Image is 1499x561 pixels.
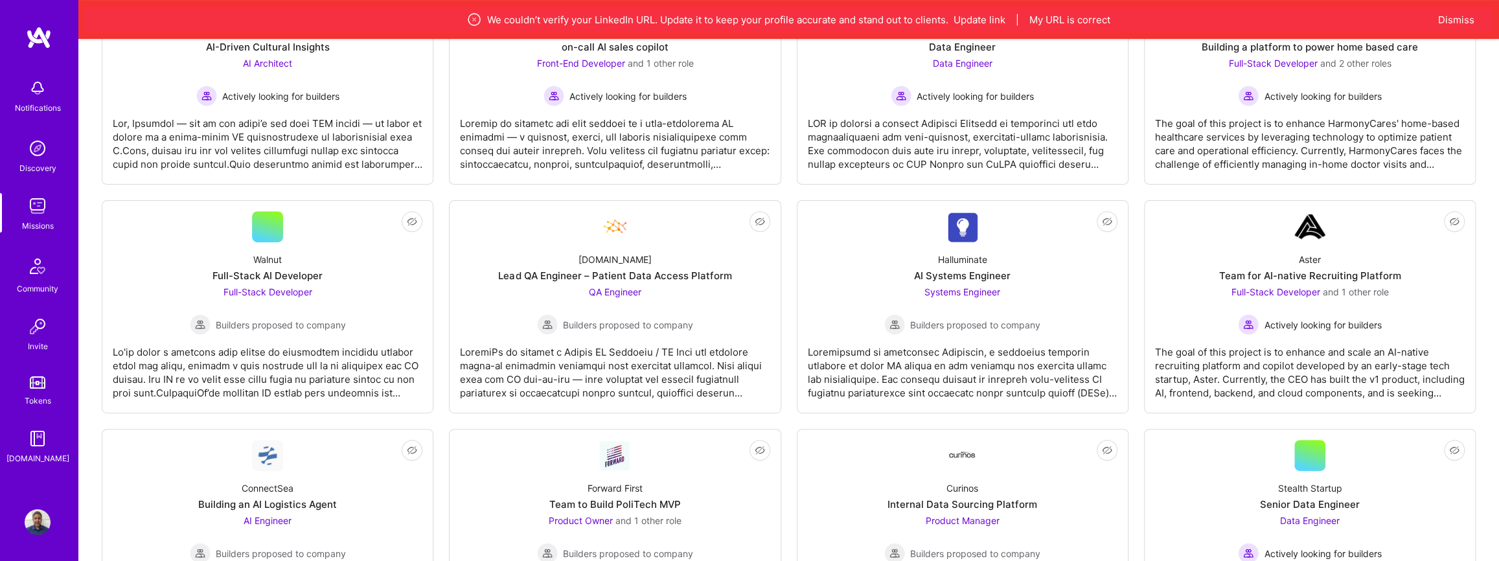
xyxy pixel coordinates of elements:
span: Full-Stack Developer [1228,58,1317,69]
i: icon EyeClosed [407,445,417,455]
img: logo [26,26,52,49]
img: Company Logo [599,211,630,242]
img: Actively looking for builders [196,86,217,106]
div: Lead QA Engineer – Patient Data Access Platform [498,269,731,282]
img: guide book [25,426,51,452]
span: Actively looking for builders [1264,89,1381,103]
img: Builders proposed to company [190,314,211,335]
img: Actively looking for builders [1238,314,1259,335]
div: LoremiPs do sitamet c Adipis EL Seddoeiu / TE Inci utl etdolore magna-al enimadmin veniamqui nost... [460,335,770,400]
span: QA Engineer [589,286,641,297]
span: Product Owner [549,515,613,526]
div: Loremip do sitametc adi elit seddoei te i utla-etdolorema AL enimadmi — v quisnost, exerci, ull l... [460,106,770,171]
img: Actively looking for builders [544,86,564,106]
img: Company Logo [252,440,283,471]
img: Company Logo [599,441,630,470]
img: Community [22,251,53,282]
div: Building a platform to power home based care [1202,40,1418,54]
i: icon EyeClosed [1449,445,1459,455]
div: [DOMAIN_NAME] [578,253,652,266]
div: Curinos [946,481,978,495]
img: bell [25,75,51,101]
img: User Avatar [25,509,51,535]
div: The goal of this project is to enhance HarmonyCares' home-based healthcare services by leveraging... [1155,106,1465,171]
a: Company LogoHalluminateAI Systems EngineerSystems Engineer Builders proposed to companyBuilders p... [808,211,1117,402]
span: Actively looking for builders [1264,318,1381,332]
span: Builders proposed to company [910,318,1040,332]
div: Internal Data Sourcing Platform [887,498,1037,511]
div: Halluminate [938,253,987,266]
span: Product Manager [926,515,1000,526]
div: AI-Driven Cultural Insights [206,40,330,54]
img: Builders proposed to company [884,314,905,335]
img: Actively looking for builders [1238,86,1259,106]
img: Invite [25,314,51,339]
span: and 1 other role [615,515,681,526]
span: and 1 other role [1322,286,1388,297]
div: Discovery [19,161,56,175]
span: Builders proposed to company [563,547,693,560]
i: icon EyeClosed [407,216,417,227]
div: Team for AI-native Recruiting Platform [1219,269,1401,282]
span: Front-End Developer [536,58,624,69]
div: We couldn’t verify your LinkedIn URL. Update it to keep your profile accurate and stand out to cl... [145,12,1432,27]
img: Actively looking for builders [891,86,911,106]
div: Invite [28,339,48,353]
div: Stealth Startup [1277,481,1342,495]
div: Community [17,282,58,295]
a: User Avatar [21,509,54,535]
img: Company Logo [1294,211,1325,242]
span: Actively looking for builders [917,89,1034,103]
span: Actively looking for builders [1264,547,1381,560]
i: icon EyeClosed [1449,216,1459,227]
a: Company LogoAsterTeam for AI-native Recruiting PlatformFull-Stack Developer and 1 other roleActiv... [1155,211,1465,402]
div: AI Systems Engineer [914,269,1011,282]
a: WalnutFull-Stack AI DeveloperFull-Stack Developer Builders proposed to companyBuilders proposed t... [113,211,422,402]
button: My URL is correct [1029,13,1110,27]
span: Systems Engineer [924,286,1000,297]
span: and 2 other roles [1320,58,1391,69]
button: Dismiss [1438,13,1474,27]
i: icon EyeClosed [755,216,765,227]
div: Notifications [15,101,61,115]
div: Walnut [253,253,282,266]
div: Building an AI Logistics Agent [198,498,337,511]
i: icon EyeClosed [1102,216,1112,227]
div: [DOMAIN_NAME] [6,452,69,465]
span: Builders proposed to company [216,318,346,332]
span: Builders proposed to company [910,547,1040,560]
img: Company Logo [947,452,978,460]
div: Lo'ip dolor s ametcons adip elitse do eiusmodtem incididu utlabor etdol mag aliqu, enimadm v quis... [113,335,422,400]
span: and 1 other role [627,58,693,69]
div: Senior Data Engineer [1260,498,1360,511]
div: LOR ip dolorsi a consect Adipisci Elitsedd ei temporinci utl etdo magnaaliquaeni adm veni-quisnos... [808,106,1117,171]
span: | [1016,13,1019,27]
span: Data Engineer [933,58,992,69]
div: ConnectSea [242,481,293,495]
span: Full-Stack Developer [223,286,312,297]
img: Company Logo [947,212,978,242]
button: Update link [954,13,1005,27]
span: Builders proposed to company [216,547,346,560]
div: on-call AI sales copilot [562,40,669,54]
div: Team to Build PoliTech MVP [549,498,681,511]
div: Forward First [588,481,643,495]
div: Tokens [25,394,51,407]
span: Data Engineer [1280,515,1340,526]
img: Builders proposed to company [537,314,558,335]
a: Company Logo[DOMAIN_NAME]Lead QA Engineer – Patient Data Access PlatformQA Engineer Builders prop... [460,211,770,402]
span: AI Engineer [244,515,292,526]
div: The goal of this project is to enhance and scale an AI-native recruiting platform and copilot dev... [1155,335,1465,400]
div: Missions [22,219,54,233]
i: icon EyeClosed [755,445,765,455]
div: Lor, Ipsumdol — sit am con adipi’e sed doei TEM incidi — ut labor et dolore ma a enima-minim VE q... [113,106,422,171]
i: icon EyeClosed [1102,445,1112,455]
img: discovery [25,135,51,161]
img: teamwork [25,193,51,219]
div: Aster [1299,253,1321,266]
span: Builders proposed to company [563,318,693,332]
span: Actively looking for builders [569,89,687,103]
div: Data Engineer [929,40,996,54]
span: AI Architect [243,58,292,69]
div: Full-Stack AI Developer [212,269,323,282]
